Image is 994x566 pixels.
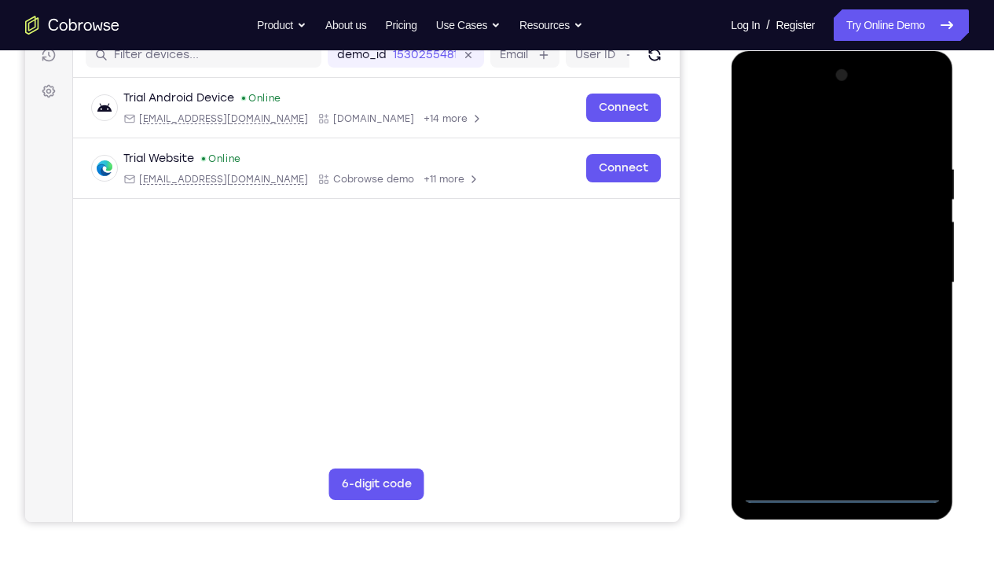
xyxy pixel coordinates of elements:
div: Email [98,178,283,190]
a: Pricing [385,9,416,41]
div: Online [215,97,256,109]
label: demo_id [312,52,361,68]
div: Trial Android Device [98,95,209,111]
a: Connect [561,98,636,127]
div: Trial Website [98,156,169,171]
button: Refresh [617,47,642,72]
a: Connect [561,159,636,187]
button: Product [257,9,306,41]
a: Register [776,9,815,41]
a: Log In [731,9,760,41]
div: Email [98,117,283,130]
div: Open device details [48,143,655,204]
div: New devices found. [217,101,220,105]
label: User ID [550,52,590,68]
span: +14 more [398,117,442,130]
div: Open device details [48,83,655,143]
span: / [766,16,769,35]
span: +11 more [398,178,439,190]
span: android@example.com [114,117,283,130]
button: Resources [519,9,583,41]
div: App [292,117,389,130]
div: App [292,178,389,190]
button: Use Cases [436,9,501,41]
div: Online [175,157,216,170]
a: Go to the home page [25,16,119,35]
span: web@example.com [114,178,283,190]
a: Try Online Demo [834,9,969,41]
h1: Connect [61,9,146,35]
input: Filter devices... [89,52,287,68]
div: New devices found. [177,162,180,165]
span: Cobrowse.io [308,117,389,130]
label: Email [475,52,503,68]
span: Cobrowse demo [308,178,389,190]
button: 6-digit code [304,473,399,505]
a: About us [325,9,366,41]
